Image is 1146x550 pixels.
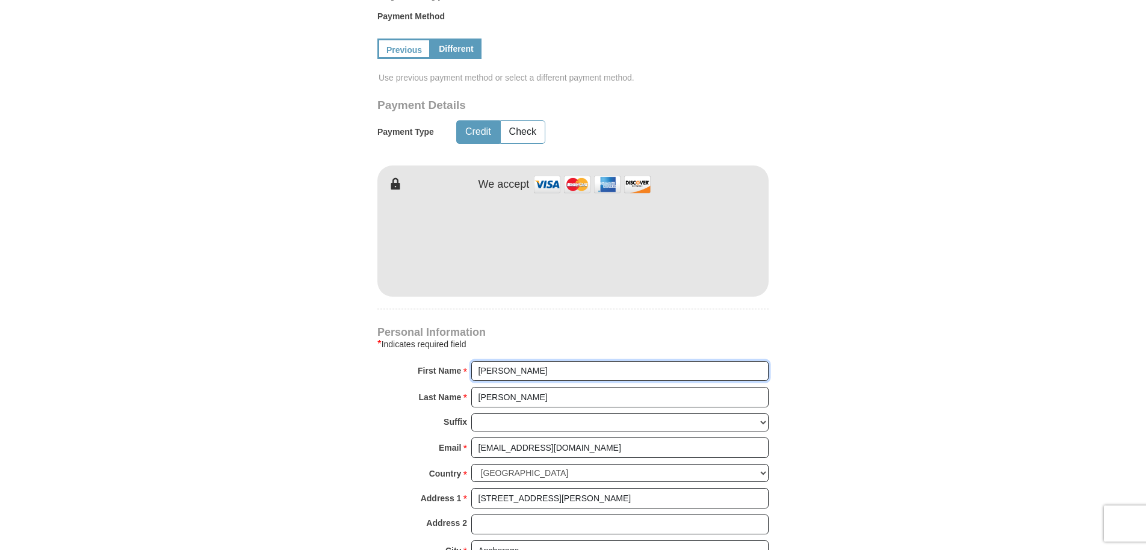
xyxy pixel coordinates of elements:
[377,39,431,59] a: Previous
[429,465,462,482] strong: Country
[377,10,769,28] label: Payment Method
[431,39,482,59] a: Different
[479,178,530,191] h4: We accept
[457,121,500,143] button: Credit
[377,337,769,351] div: Indicates required field
[421,490,462,507] strong: Address 1
[439,439,461,456] strong: Email
[377,127,434,137] h5: Payment Type
[426,514,467,531] strong: Address 2
[419,389,462,406] strong: Last Name
[377,99,684,113] h3: Payment Details
[501,121,545,143] button: Check
[379,72,770,84] span: Use previous payment method or select a different payment method.
[532,171,652,197] img: credit cards accepted
[418,362,461,379] strong: First Name
[377,327,769,337] h4: Personal Information
[444,413,467,430] strong: Suffix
